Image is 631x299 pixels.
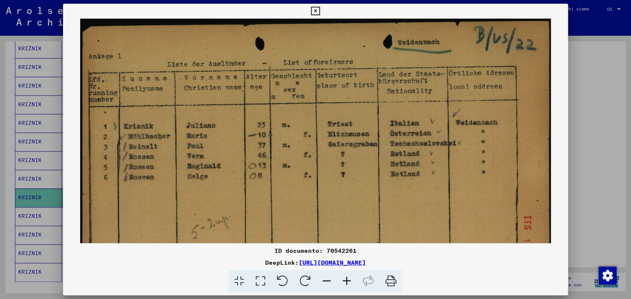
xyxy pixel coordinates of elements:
[599,267,616,284] img: Modifica consenso
[299,259,366,266] a: [URL][DOMAIN_NAME]
[274,247,357,254] font: ID documento: 70542261
[265,259,299,266] font: DeepLink:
